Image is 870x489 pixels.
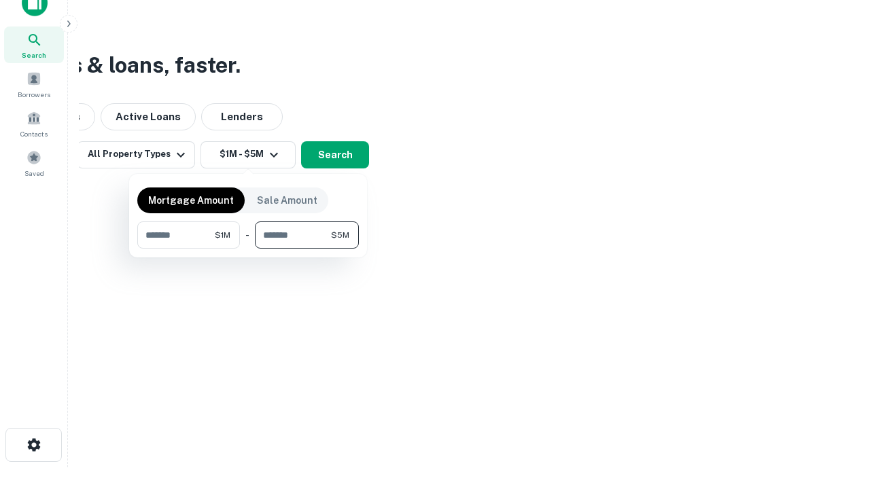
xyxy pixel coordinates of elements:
[215,229,230,241] span: $1M
[802,380,870,446] iframe: Chat Widget
[257,193,317,208] p: Sale Amount
[331,229,349,241] span: $5M
[148,193,234,208] p: Mortgage Amount
[245,221,249,249] div: -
